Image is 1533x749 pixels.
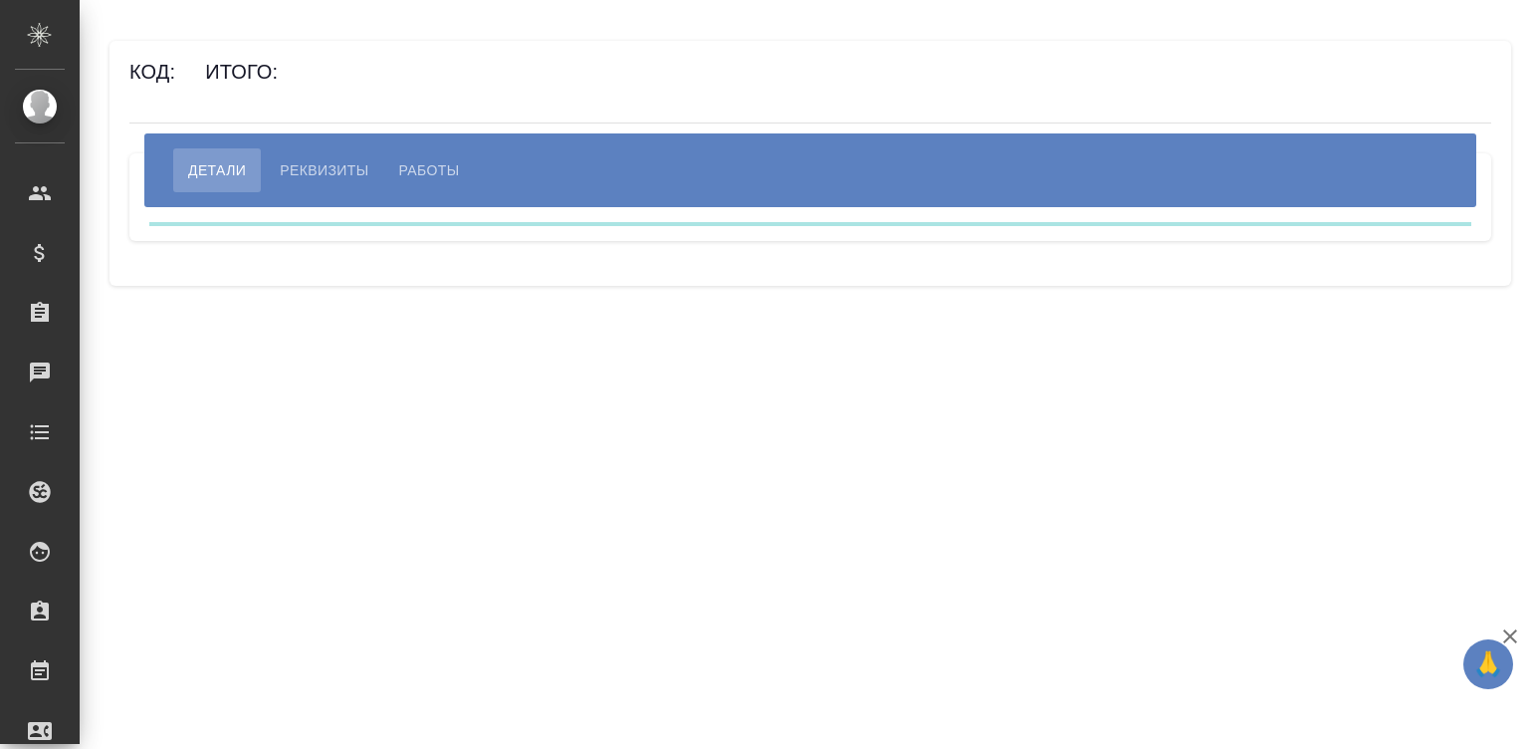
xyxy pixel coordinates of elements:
button: 🙏 [1463,639,1513,689]
span: Реквизиты [280,158,368,182]
h6: Код: [129,61,185,83]
span: 🙏 [1471,643,1505,685]
span: Детали [188,158,246,182]
h6: Итого: [205,61,288,83]
span: Работы [399,158,460,182]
